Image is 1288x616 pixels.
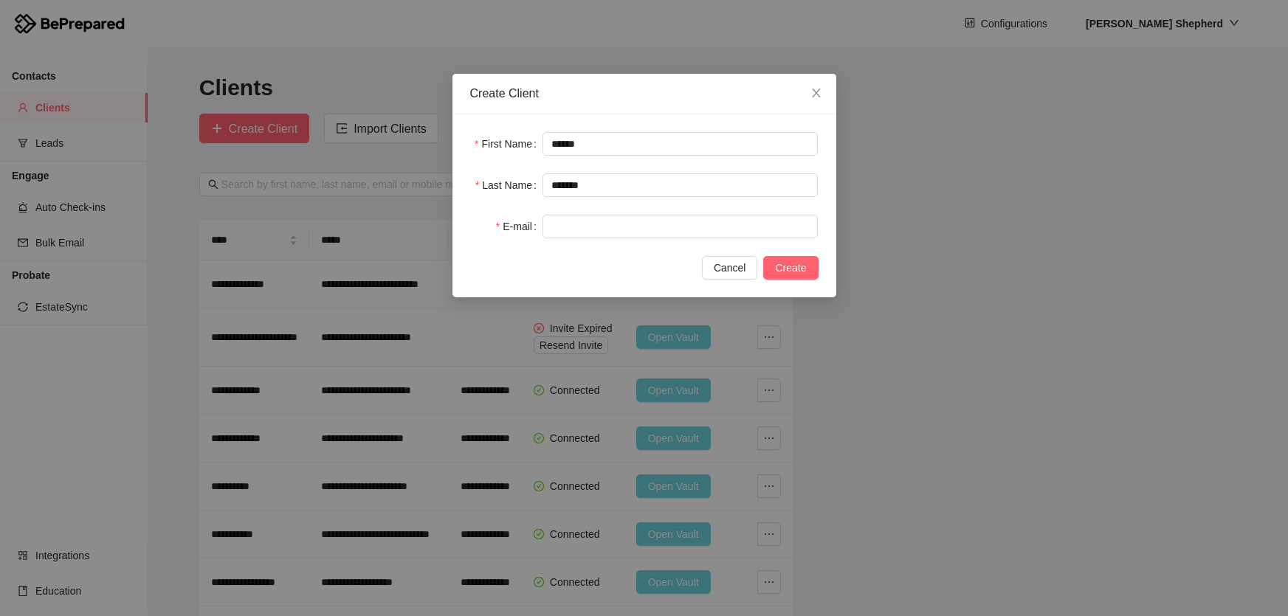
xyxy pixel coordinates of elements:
[1238,566,1273,601] iframe: Intercom live chat
[810,87,822,99] span: close
[702,256,758,280] button: Cancel
[475,132,543,156] label: First Name
[470,86,819,102] div: Create Client
[496,215,543,238] label: E-mail
[775,260,806,276] span: Create
[763,256,818,280] button: Create
[796,74,836,114] button: Close
[714,260,746,276] span: Cancel
[475,173,543,197] label: Last Name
